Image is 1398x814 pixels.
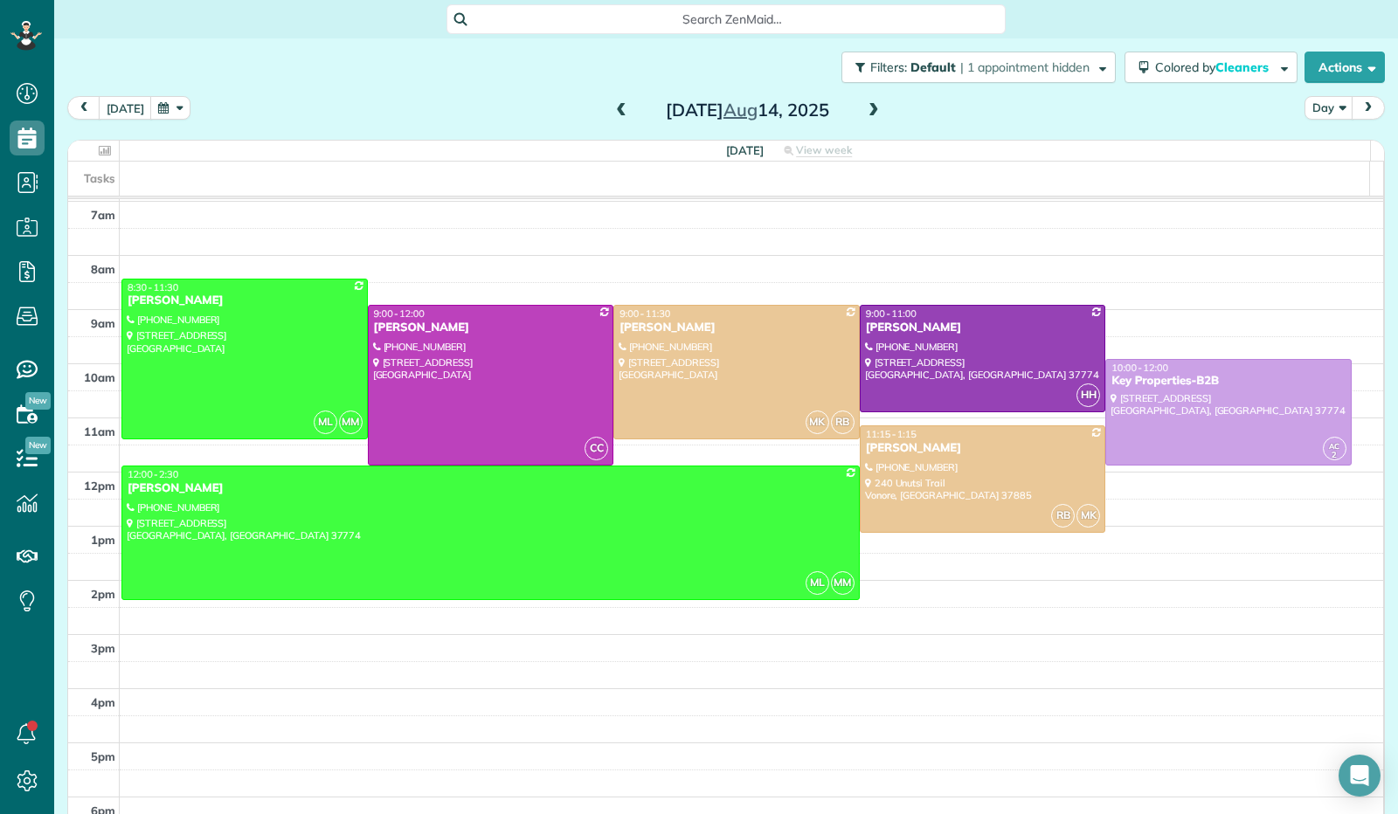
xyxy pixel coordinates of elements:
[1125,52,1298,83] button: Colored byCleaners
[91,208,115,222] span: 7am
[91,587,115,601] span: 2pm
[1215,59,1271,75] span: Cleaners
[865,441,1101,456] div: [PERSON_NAME]
[373,321,609,335] div: [PERSON_NAME]
[91,749,115,763] span: 5pm
[1076,504,1100,528] span: MK
[91,316,115,330] span: 9am
[67,96,100,120] button: prev
[619,321,855,335] div: [PERSON_NAME]
[99,96,152,120] button: [DATE]
[128,281,178,293] span: 8:30 - 11:30
[91,533,115,547] span: 1pm
[1111,374,1346,389] div: Key Properties-B2B
[638,100,856,120] h2: [DATE] 14, 2025
[723,99,758,121] span: Aug
[91,695,115,709] span: 4pm
[1076,383,1100,407] span: HH
[25,392,51,410] span: New
[1051,504,1075,528] span: RB
[866,428,917,440] span: 11:15 - 1:15
[127,481,855,496] div: [PERSON_NAME]
[1111,362,1168,374] span: 10:00 - 12:00
[585,437,608,460] span: CC
[910,59,957,75] span: Default
[870,59,907,75] span: Filters:
[796,143,852,157] span: View week
[831,571,855,595] span: MM
[1352,96,1385,120] button: next
[91,262,115,276] span: 8am
[1324,447,1346,464] small: 2
[1305,96,1353,120] button: Day
[91,641,115,655] span: 3pm
[960,59,1090,75] span: | 1 appointment hidden
[84,171,115,185] span: Tasks
[1339,755,1381,797] div: Open Intercom Messenger
[865,321,1101,335] div: [PERSON_NAME]
[619,307,670,320] span: 9:00 - 11:30
[25,437,51,454] span: New
[806,571,829,595] span: ML
[831,410,855,434] span: RB
[866,307,917,320] span: 9:00 - 11:00
[374,307,425,320] span: 9:00 - 12:00
[314,410,337,434] span: ML
[127,293,363,308] div: [PERSON_NAME]
[84,370,115,384] span: 10am
[833,52,1116,83] a: Filters: Default | 1 appointment hidden
[841,52,1116,83] button: Filters: Default | 1 appointment hidden
[84,424,115,438] span: 11am
[1305,52,1385,83] button: Actions
[339,410,363,434] span: MM
[1155,59,1275,75] span: Colored by
[1329,441,1339,451] span: AC
[806,410,829,434] span: MK
[84,479,115,493] span: 12pm
[726,143,764,157] span: [DATE]
[128,468,178,480] span: 12:00 - 2:30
